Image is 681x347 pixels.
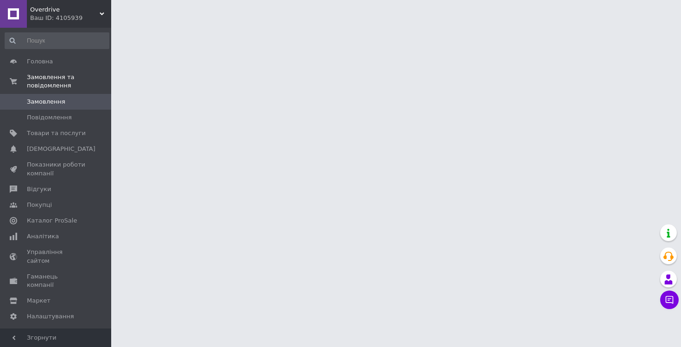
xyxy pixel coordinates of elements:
span: Управління сайтом [27,248,86,265]
div: Ваш ID: 4105939 [30,14,111,22]
input: Пошук [5,32,109,49]
span: Аналітика [27,232,59,241]
span: Головна [27,57,53,66]
span: Покупці [27,201,52,209]
span: Налаштування [27,312,74,321]
span: Показники роботи компанії [27,161,86,177]
span: [DEMOGRAPHIC_DATA] [27,145,95,153]
span: Повідомлення [27,113,72,122]
span: Маркет [27,297,50,305]
span: Відгуки [27,185,51,193]
span: Каталог ProSale [27,217,77,225]
span: Гаманець компанії [27,273,86,289]
button: Чат з покупцем [660,291,679,309]
span: Товари та послуги [27,129,86,137]
span: Замовлення [27,98,65,106]
span: Overdrive [30,6,100,14]
span: Замовлення та повідомлення [27,73,111,90]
